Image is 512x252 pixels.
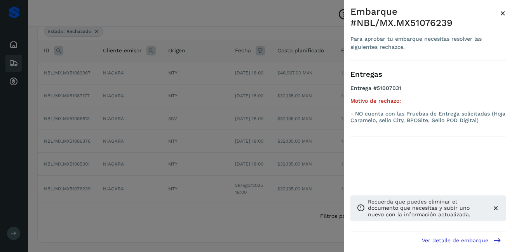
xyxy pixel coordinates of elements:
[350,6,500,29] div: Embarque #NBL/MX.MX51076239
[350,70,506,79] h3: Entregas
[350,85,506,98] h4: Entrega #51007031
[500,8,506,19] span: ×
[500,6,506,20] button: Close
[350,35,500,51] div: Para aprobar tu embarque necesitas resolver las siguientes rechazos.
[350,110,506,124] p: - NO cuenta con las Pruebas de Entrega solicitadas (Hoja Caramelo, sello City, BPOSite, Sello POD...
[368,198,486,218] p: Recuerda que puedes eliminar el documento que necesitas y subir uno nuevo con la información actu...
[417,231,506,249] button: Ver detalle de embarque
[422,238,488,243] span: Ver detalle de embarque
[350,98,506,104] h5: Motivo de rechazo:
